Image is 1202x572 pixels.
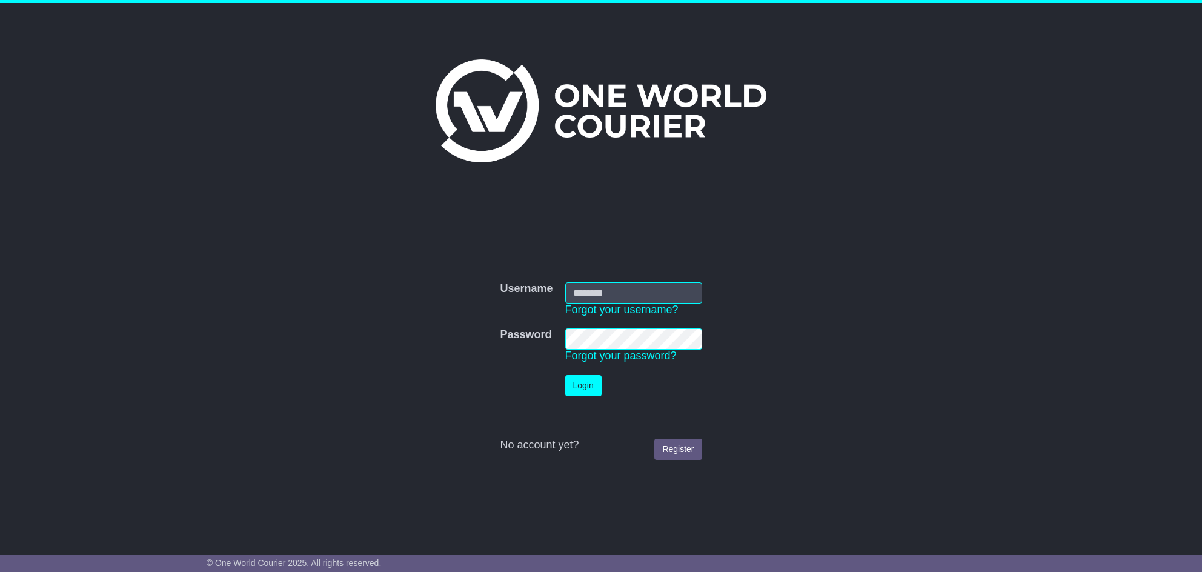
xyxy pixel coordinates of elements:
a: Forgot your password? [565,350,677,362]
div: No account yet? [500,439,702,452]
img: One World [436,59,766,162]
label: Password [500,328,551,342]
a: Forgot your username? [565,304,679,316]
a: Register [654,439,702,460]
label: Username [500,282,553,296]
span: © One World Courier 2025. All rights reserved. [207,558,382,568]
button: Login [565,375,602,396]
